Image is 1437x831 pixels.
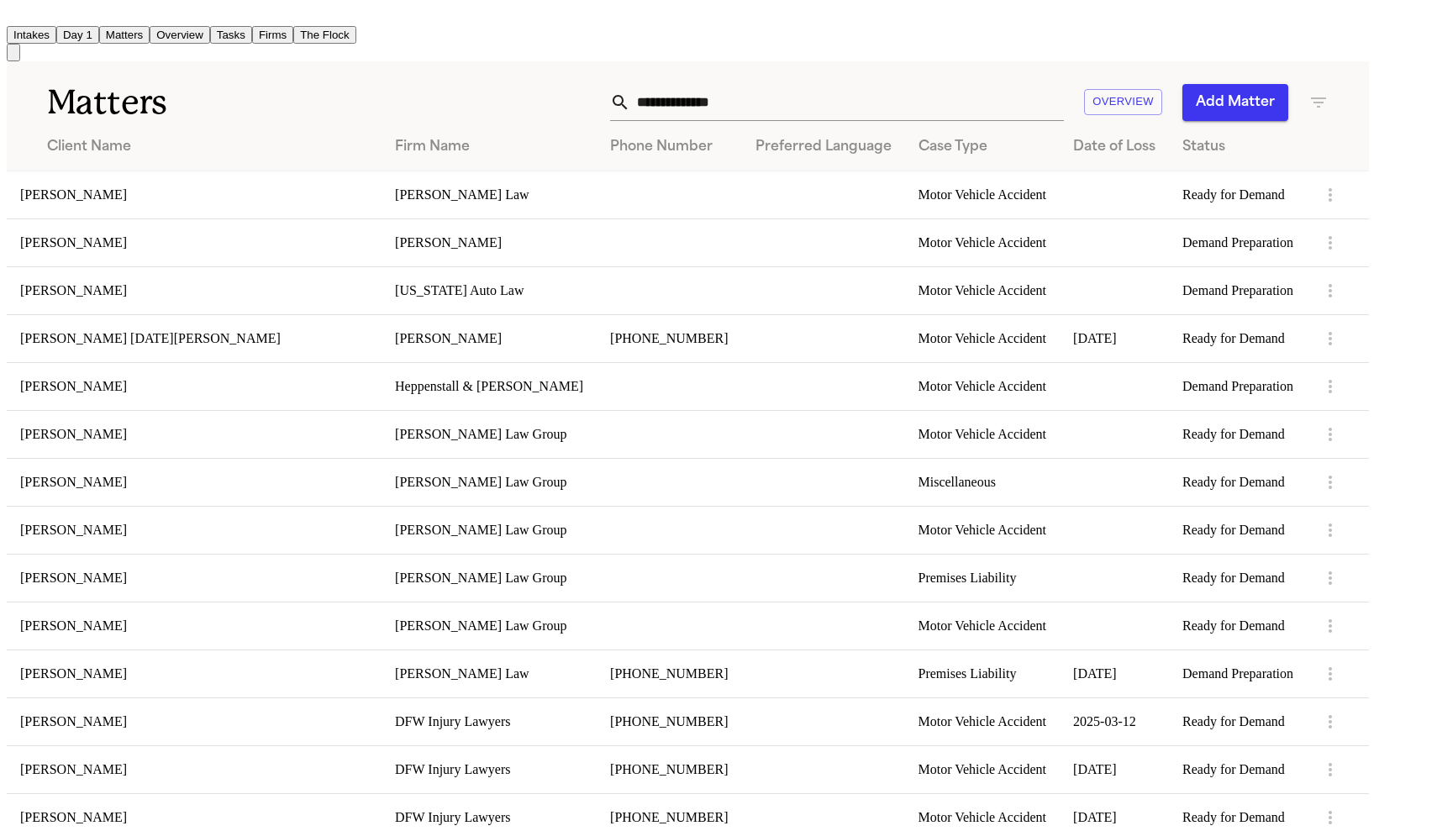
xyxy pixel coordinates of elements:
td: Ready for Demand [1169,697,1307,745]
td: DFW Injury Lawyers [382,745,597,793]
td: [PHONE_NUMBER] [597,745,741,793]
td: Motor Vehicle Accident [905,745,1061,793]
td: Demand Preparation [1169,362,1307,410]
td: Ready for Demand [1169,745,1307,793]
td: [PERSON_NAME] Law Group [382,506,597,554]
td: Motor Vehicle Accident [905,314,1061,362]
td: [PHONE_NUMBER] [597,697,741,745]
td: [PERSON_NAME] [DATE][PERSON_NAME] [7,314,382,362]
td: [PERSON_NAME] Law Group [382,602,597,650]
td: Ready for Demand [1169,506,1307,554]
td: 2025-03-12 [1060,697,1169,745]
a: Overview [150,27,210,41]
div: Status [1182,137,1293,157]
td: Miscellaneous [905,458,1061,506]
td: Ready for Demand [1169,458,1307,506]
td: [PERSON_NAME] [382,314,597,362]
td: [PERSON_NAME] [7,410,382,458]
td: Motor Vehicle Accident [905,266,1061,314]
td: Ready for Demand [1169,410,1307,458]
div: Preferred Language [755,137,892,157]
button: Intakes [7,26,56,44]
td: [DATE] [1060,650,1169,697]
td: [PHONE_NUMBER] [597,314,741,362]
a: Day 1 [56,27,99,41]
td: Motor Vehicle Accident [905,362,1061,410]
a: Matters [99,27,150,41]
td: [PERSON_NAME] [7,266,382,314]
td: [PERSON_NAME] Law [382,171,597,218]
button: Firms [252,26,293,44]
a: The Flock [293,27,356,41]
td: Ready for Demand [1169,171,1307,218]
td: Motor Vehicle Accident [905,171,1061,218]
td: [PERSON_NAME] [7,554,382,602]
td: [PERSON_NAME] [7,362,382,410]
td: Motor Vehicle Accident [905,697,1061,745]
td: [PERSON_NAME] [382,218,597,266]
button: Tasks [210,26,252,44]
td: [PERSON_NAME] Law [382,650,597,697]
td: [PERSON_NAME] [7,650,382,697]
td: [PERSON_NAME] Law Group [382,554,597,602]
td: Ready for Demand [1169,554,1307,602]
td: [PERSON_NAME] [7,171,382,218]
a: Firms [252,27,293,41]
td: Heppenstall & [PERSON_NAME] [382,362,597,410]
td: [DATE] [1060,745,1169,793]
td: Ready for Demand [1169,602,1307,650]
button: Overview [150,26,210,44]
div: Phone Number [610,137,728,157]
div: Client Name [47,137,368,157]
button: Day 1 [56,26,99,44]
td: Demand Preparation [1169,266,1307,314]
img: Finch Logo [7,7,27,23]
div: Firm Name [395,137,583,157]
div: Case Type [919,137,1047,157]
td: [PHONE_NUMBER] [597,650,741,697]
td: [US_STATE] Auto Law [382,266,597,314]
td: [PERSON_NAME] [7,745,382,793]
td: Motor Vehicle Accident [905,602,1061,650]
td: [PERSON_NAME] [7,458,382,506]
td: [PERSON_NAME] Law Group [382,458,597,506]
button: Overview [1084,89,1162,115]
td: Demand Preparation [1169,218,1307,266]
td: DFW Injury Lawyers [382,697,597,745]
td: Demand Preparation [1169,650,1307,697]
td: Motor Vehicle Accident [905,218,1061,266]
td: Premises Liability [905,650,1061,697]
a: Home [7,11,27,25]
td: Premises Liability [905,554,1061,602]
td: [PERSON_NAME] [7,697,382,745]
button: The Flock [293,26,356,44]
td: Ready for Demand [1169,314,1307,362]
td: [PERSON_NAME] Law Group [382,410,597,458]
a: Tasks [210,27,252,41]
td: [PERSON_NAME] [7,218,382,266]
button: Matters [99,26,150,44]
td: [PERSON_NAME] [7,602,382,650]
td: [DATE] [1060,314,1169,362]
td: [PERSON_NAME] [7,506,382,554]
a: Intakes [7,27,56,41]
td: Motor Vehicle Accident [905,506,1061,554]
h1: Matters [47,82,410,124]
td: Motor Vehicle Accident [905,410,1061,458]
div: Date of Loss [1073,137,1155,157]
button: Add Matter [1182,84,1288,121]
